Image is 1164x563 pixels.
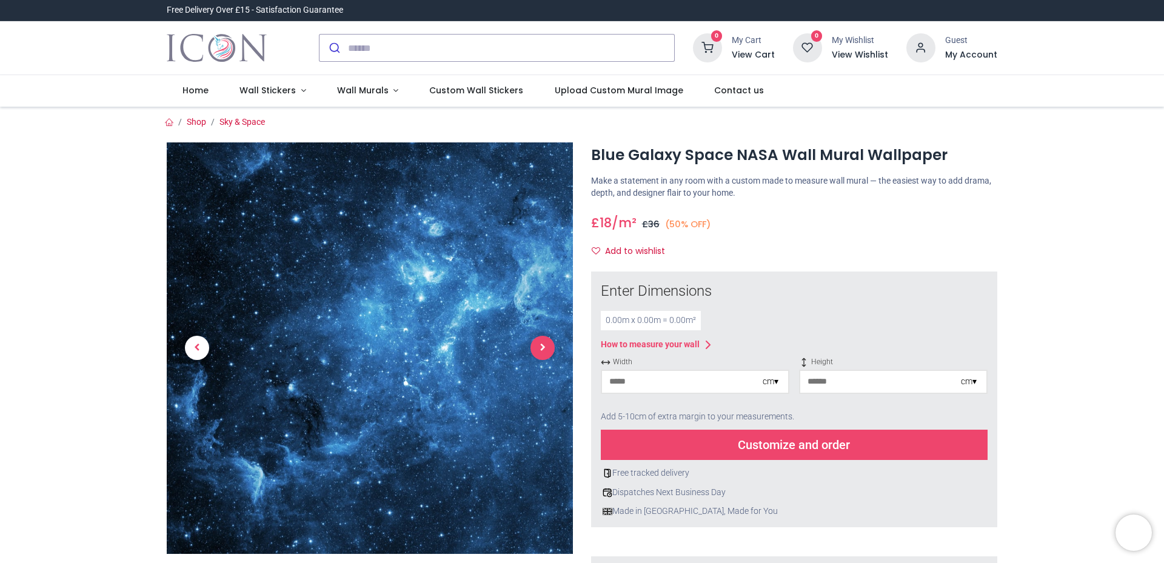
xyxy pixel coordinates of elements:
a: 0 [793,42,822,52]
img: Icon Wall Stickers [167,31,267,65]
small: (50% OFF) [665,218,711,231]
a: Next [512,204,573,492]
span: 36 [648,218,660,230]
h1: Blue Galaxy Space NASA Wall Mural Wallpaper [591,145,997,165]
img: uk [603,507,612,516]
div: Free Delivery Over £15 - Satisfaction Guarantee [167,4,343,16]
div: My Wishlist [832,35,888,47]
div: 0.00 m x 0.00 m = 0.00 m² [601,311,701,330]
div: Made in [GEOGRAPHIC_DATA], Made for You [601,505,988,518]
span: Previous [185,336,209,360]
button: Submit [319,35,348,61]
sup: 0 [711,30,723,42]
a: Shop [187,117,206,127]
span: Contact us [714,84,764,96]
div: cm ▾ [961,376,977,388]
span: Wall Murals [337,84,389,96]
div: Dispatches Next Business Day [601,487,988,499]
span: Width [601,357,789,367]
span: Home [182,84,209,96]
div: Enter Dimensions [601,281,988,302]
a: Previous [167,204,227,492]
div: How to measure your wall [601,339,700,351]
a: Sky & Space [219,117,265,127]
a: Logo of Icon Wall Stickers [167,31,267,65]
sup: 0 [811,30,823,42]
a: View Wishlist [832,49,888,61]
div: Guest [945,35,997,47]
div: My Cart [732,35,775,47]
a: 0 [693,42,722,52]
button: Add to wishlistAdd to wishlist [591,241,675,262]
span: Upload Custom Mural Image [555,84,683,96]
span: Height [799,357,988,367]
div: Free tracked delivery [601,467,988,479]
iframe: Customer reviews powered by Trustpilot [743,4,997,16]
img: WS-47592-03 [167,142,573,554]
div: Add 5-10cm of extra margin to your measurements. [601,404,988,430]
span: Wall Stickers [239,84,296,96]
p: Make a statement in any room with a custom made to measure wall mural — the easiest way to add dr... [591,175,997,199]
span: £ [591,214,612,232]
span: £ [642,218,660,230]
a: Wall Murals [321,75,414,107]
span: /m² [612,214,637,232]
a: View Cart [732,49,775,61]
a: Wall Stickers [224,75,321,107]
span: Custom Wall Stickers [429,84,523,96]
span: 18 [600,214,612,232]
div: Customize and order [601,430,988,460]
a: My Account [945,49,997,61]
div: cm ▾ [763,376,778,388]
i: Add to wishlist [592,247,600,255]
span: Next [530,336,555,360]
iframe: Brevo live chat [1115,515,1152,551]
